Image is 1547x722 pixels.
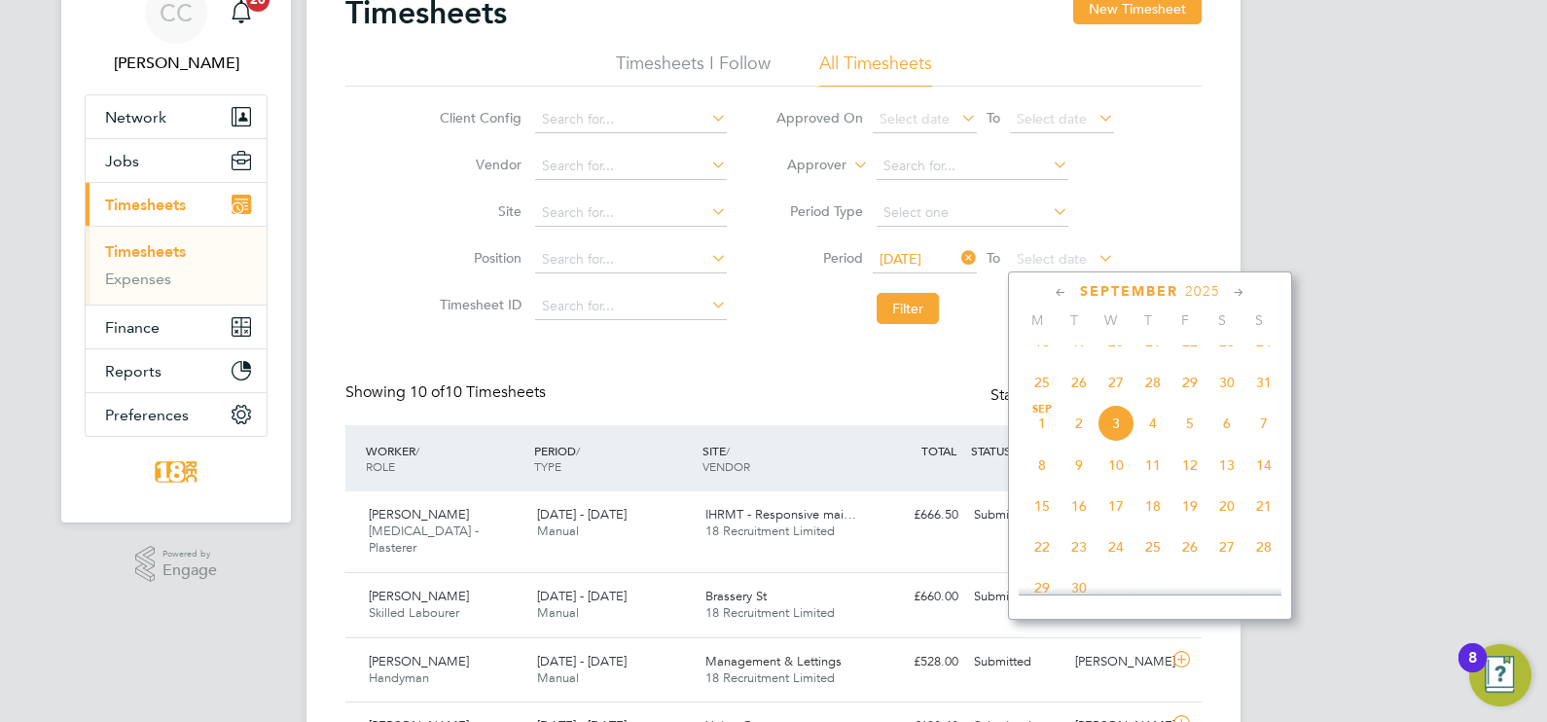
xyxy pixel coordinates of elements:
span: Select date [880,110,950,127]
span: 29 [1024,569,1061,606]
div: 8 [1468,658,1477,683]
input: Search for... [535,199,727,227]
a: Powered byEngage [135,546,218,583]
span: Reports [105,362,162,380]
span: 2 [1061,405,1097,442]
span: Manual [537,669,579,686]
label: Period [775,249,863,267]
span: 25 [1134,528,1171,565]
span: 19 [1171,487,1208,524]
span: 28 [1134,364,1171,401]
label: Approver [759,156,846,175]
span: September [1080,283,1178,300]
span: 26 [1061,364,1097,401]
span: 27 [1097,364,1134,401]
span: 2025 [1185,283,1220,300]
span: 8 [1024,447,1061,484]
button: Open Resource Center, 8 new notifications [1469,644,1531,706]
span: VENDOR [702,458,750,474]
span: [PERSON_NAME] [369,653,469,669]
span: 18 Recruitment Limited [705,604,835,621]
span: 16 [1061,487,1097,524]
span: IHRMT - Responsive mai… [705,506,856,523]
span: 13 [1208,447,1245,484]
span: [PERSON_NAME] [369,588,469,604]
input: Select one [877,199,1068,227]
button: Network [86,95,267,138]
div: £666.50 [865,499,966,531]
span: Network [105,108,166,126]
span: Jobs [105,152,139,170]
label: Vendor [434,156,522,173]
span: 22 [1024,528,1061,565]
span: 27 [1208,528,1245,565]
span: 3 [1097,405,1134,442]
label: Timesheet ID [434,296,522,313]
span: TOTAL [921,443,956,458]
span: ROLE [366,458,395,474]
span: S [1241,311,1277,329]
div: Status [990,382,1163,410]
span: 31 [1245,364,1282,401]
span: Finance [105,318,160,337]
a: Expenses [105,270,171,288]
span: [DATE] [880,250,921,268]
span: S [1204,311,1241,329]
span: 11 [1134,447,1171,484]
img: 18rec-logo-retina.png [150,456,202,487]
span: Skilled Labourer [369,604,459,621]
span: T [1056,311,1093,329]
div: PERIOD [529,433,698,484]
span: 10 Timesheets [410,382,546,402]
button: Reports [86,349,267,392]
span: 5 [1171,405,1208,442]
span: Preferences [105,406,189,424]
span: 4 [1134,405,1171,442]
input: Search for... [535,153,727,180]
span: 12 [1171,447,1208,484]
li: All Timesheets [819,52,932,87]
span: 30 [1061,569,1097,606]
button: Timesheets [86,183,267,226]
div: £660.00 [865,581,966,613]
span: M [1019,311,1056,329]
li: Timesheets I Follow [616,52,771,87]
span: / [726,443,730,458]
span: Powered by [162,546,217,562]
span: [DATE] - [DATE] [537,506,627,523]
span: 14 [1245,447,1282,484]
span: Management & Lettings [705,653,842,669]
span: To [981,245,1006,271]
span: 18 Recruitment Limited [705,669,835,686]
span: Manual [537,523,579,539]
span: 9 [1061,447,1097,484]
span: 26 [1171,528,1208,565]
div: [PERSON_NAME] [1067,646,1169,678]
input: Search for... [535,246,727,273]
button: Preferences [86,393,267,436]
span: Manual [537,604,579,621]
span: T [1130,311,1167,329]
span: 28 [1245,528,1282,565]
label: Position [434,249,522,267]
a: Go to home page [85,456,268,487]
span: To [981,105,1006,130]
div: WORKER [361,433,529,484]
span: Timesheets [105,196,186,214]
span: 18 Recruitment Limited [705,523,835,539]
span: Chloe Crayden [85,52,268,75]
span: 1 [1024,405,1061,442]
label: Approved On [775,109,863,126]
span: 10 [1097,447,1134,484]
span: 10 of [410,382,445,402]
span: [PERSON_NAME] [369,506,469,523]
span: / [576,443,580,458]
span: 21 [1245,487,1282,524]
label: Client Config [434,109,522,126]
span: Handyman [369,669,429,686]
span: [DATE] - [DATE] [537,653,627,669]
span: W [1093,311,1130,329]
button: Finance [86,306,267,348]
a: Timesheets [105,242,186,261]
span: 18 [1134,487,1171,524]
